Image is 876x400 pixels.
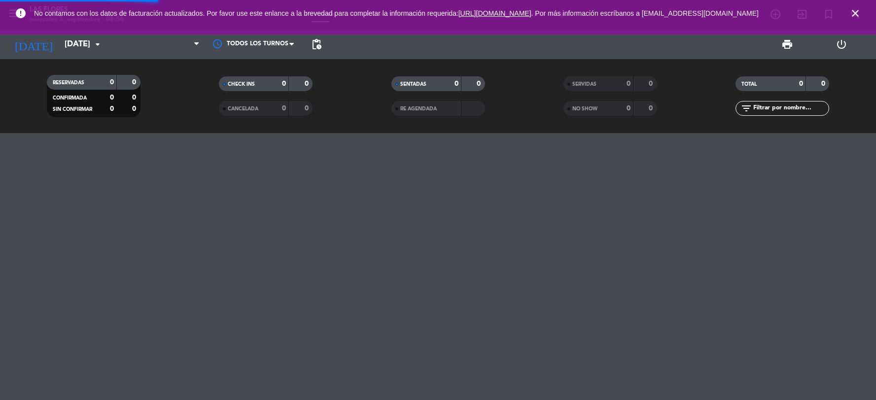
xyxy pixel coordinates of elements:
[53,96,87,100] span: CONFIRMADA
[849,7,861,19] i: close
[649,105,655,112] strong: 0
[799,80,803,87] strong: 0
[821,80,827,87] strong: 0
[110,79,114,86] strong: 0
[531,9,759,17] a: . Por más información escríbanos a [EMAIL_ADDRESS][DOMAIN_NAME]
[740,102,752,114] i: filter_list
[836,38,847,50] i: power_settings_new
[649,80,655,87] strong: 0
[132,79,138,86] strong: 0
[400,106,437,111] span: RE AGENDADA
[228,82,255,87] span: CHECK INS
[627,105,631,112] strong: 0
[132,94,138,101] strong: 0
[752,103,829,114] input: Filtrar por nombre...
[34,9,759,17] span: No contamos con los datos de facturación actualizados. Por favor use este enlance a la brevedad p...
[627,80,631,87] strong: 0
[15,7,27,19] i: error
[53,80,84,85] span: RESERVADAS
[228,106,258,111] span: CANCELADA
[572,82,596,87] span: SERVIDAS
[282,80,286,87] strong: 0
[53,107,92,112] span: SIN CONFIRMAR
[458,9,531,17] a: [URL][DOMAIN_NAME]
[781,38,793,50] span: print
[741,82,757,87] span: TOTAL
[572,106,597,111] span: NO SHOW
[455,80,458,87] strong: 0
[400,82,426,87] span: SENTADAS
[92,38,104,50] i: arrow_drop_down
[110,94,114,101] strong: 0
[132,105,138,112] strong: 0
[814,30,869,59] div: LOG OUT
[305,105,311,112] strong: 0
[311,38,322,50] span: pending_actions
[7,33,60,55] i: [DATE]
[477,80,483,87] strong: 0
[282,105,286,112] strong: 0
[305,80,311,87] strong: 0
[110,105,114,112] strong: 0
